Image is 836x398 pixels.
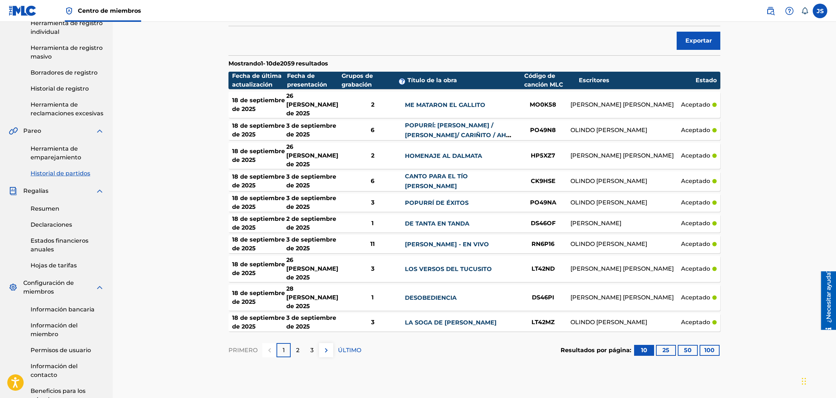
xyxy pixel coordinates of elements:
[342,72,373,88] font: Grupos de grabación
[531,152,555,159] font: HP5XZ7
[371,220,374,227] font: 1
[232,215,285,231] font: 18 de septiembre de 2025
[530,127,556,134] font: PO49N8
[570,178,647,184] font: OLINDO [PERSON_NAME]
[232,72,282,88] font: Fecha de última actualización
[530,101,556,108] font: MO0K58
[31,144,104,162] a: Herramienta de emparejamiento
[286,236,336,252] font: 3 de septiembre de 2025
[280,60,295,67] font: 2059
[286,215,336,231] font: 2 de septiembre de 2025
[530,199,556,206] font: PO49NA
[371,199,374,206] font: 3
[261,60,263,67] font: 1
[286,314,336,330] font: 3 de septiembre de 2025
[405,318,497,326] a: LA SOGA DE [PERSON_NAME]
[816,271,836,330] iframe: Centro de recursos
[407,77,457,84] font: Título de la obra
[681,127,710,134] font: aceptado
[31,305,104,314] a: Información bancaria
[9,187,17,195] img: Regalías
[570,220,621,227] font: [PERSON_NAME]
[561,347,631,354] font: Resultados por página:
[31,169,104,178] a: Historial de partidos
[371,319,374,326] font: 3
[31,84,104,93] a: Historial de registro
[405,152,482,159] font: HOMENAJE AL DALMATA
[232,97,285,112] font: 18 de septiembre de 2025
[322,346,331,355] img: bien
[681,265,710,272] font: aceptado
[570,101,674,108] font: [PERSON_NAME] [PERSON_NAME]
[95,187,104,195] img: expandir
[31,346,104,355] a: Permisos de usuario
[9,5,37,16] img: Logotipo del MLC
[405,102,485,108] font: ME MATARON EL GALLITO
[371,265,374,272] font: 3
[286,195,336,210] font: 3 de septiembre de 2025
[681,220,710,227] font: aceptado
[405,152,482,160] a: HOMENAJE AL DALMATA
[813,4,827,18] div: Menú de usuario
[283,347,285,354] font: 1
[31,322,77,338] font: Información del miembro
[700,345,720,356] button: 100
[681,240,710,247] font: aceptado
[405,319,497,326] font: LA SOGA DE [PERSON_NAME]
[9,283,17,292] img: Configuración de miembros
[31,69,97,76] font: Borradores de registro
[31,100,104,118] a: Herramienta de reclamaciones excesivas
[405,265,492,273] a: LOS VERSOS DEL TUCUSITO
[531,220,556,227] font: DS46OF
[405,173,468,190] font: CANTO PARA EL TÍO [PERSON_NAME]
[31,306,95,313] font: Información bancaria
[31,204,104,213] a: Resumen
[405,266,492,272] font: LOS VERSOS DEL TUCUSITO
[95,127,104,135] img: expandir
[9,127,18,135] img: Pareo
[65,7,73,15] img: Titular de los derechos superior
[286,143,338,168] font: 26 [PERSON_NAME] de 2025
[272,60,280,67] font: de
[532,319,555,326] font: LT42MZ
[704,347,714,354] font: 100
[532,240,554,247] font: RN6P16
[401,78,404,85] font: ?
[678,345,698,356] button: 50
[31,321,104,339] a: Información del miembro
[31,101,103,117] font: Herramienta de reclamaciones excesivas
[681,319,710,326] font: aceptado
[570,152,674,159] font: [PERSON_NAME] [PERSON_NAME]
[286,285,338,310] font: 28 [PERSON_NAME] de 2025
[263,60,265,67] font: -
[371,178,374,184] font: 6
[232,261,285,276] font: 18 de septiembre de 2025
[570,199,647,206] font: OLINDO [PERSON_NAME]
[31,85,89,92] font: Historial de registro
[266,60,272,67] font: 10
[78,7,141,14] font: Centro de miembros
[370,240,375,247] font: 11
[286,92,338,117] font: 26 [PERSON_NAME] de 2025
[31,237,88,253] font: Estados financieros anuales
[31,261,104,270] a: Hojas de tarifas
[286,122,336,138] font: 3 de septiembre de 2025
[800,363,836,398] div: Widget de chat
[31,44,103,60] font: Herramienta de registro masivo
[641,347,647,354] font: 10
[232,236,285,252] font: 18 de septiembre de 2025
[232,314,285,330] font: 18 de septiembre de 2025
[232,290,285,305] font: 18 de septiembre de 2025
[31,347,91,354] font: Permisos de usuario
[570,240,647,247] font: OLINDO [PERSON_NAME]
[31,363,77,378] font: Información del contacto
[232,195,285,210] font: 18 de septiembre de 2025
[681,178,710,184] font: aceptado
[286,256,338,281] font: 26 [PERSON_NAME] de 2025
[310,347,314,354] font: 3
[286,173,336,189] font: 3 de septiembre de 2025
[681,294,710,301] font: aceptado
[23,279,74,295] font: Configuración de miembros
[31,220,104,229] a: Declaraciones
[228,347,258,354] font: PRIMERO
